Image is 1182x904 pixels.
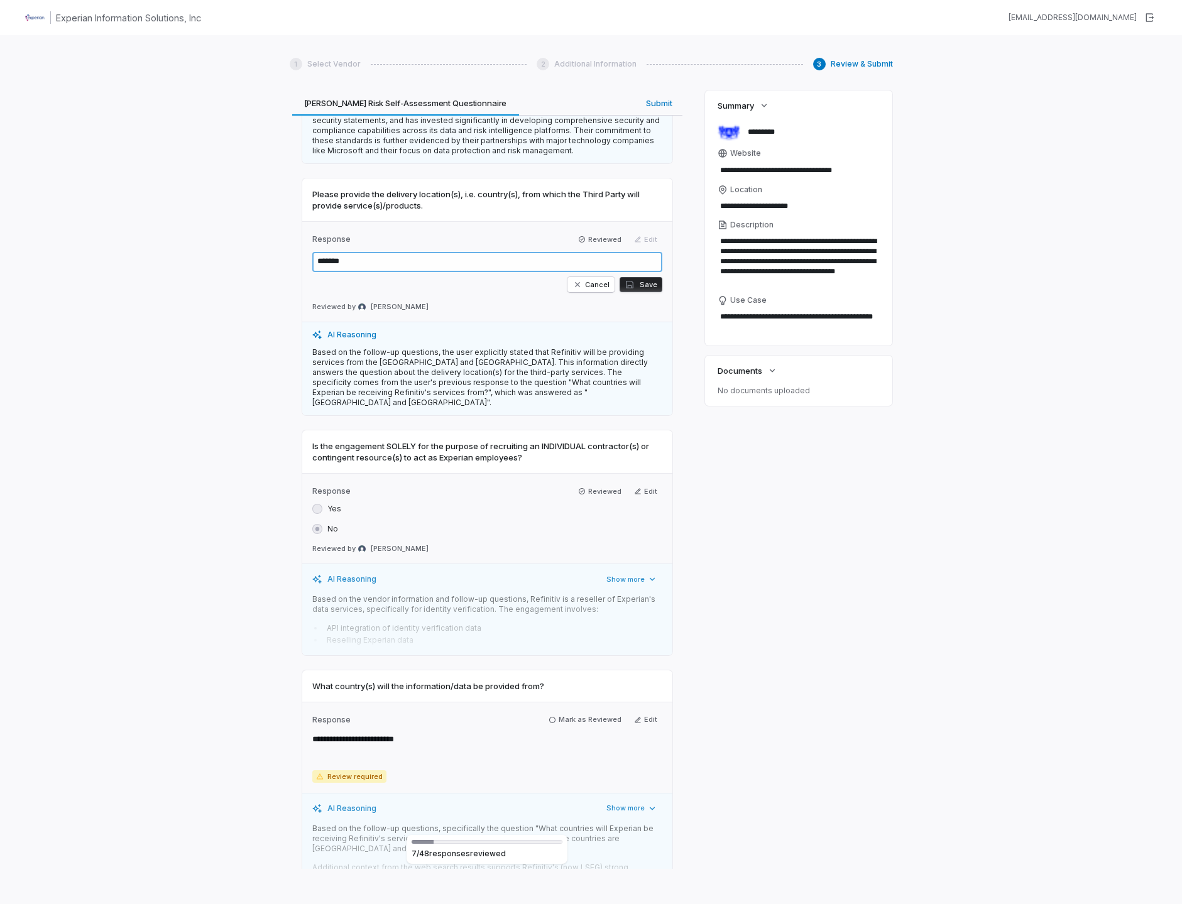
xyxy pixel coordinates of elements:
label: Yes [327,504,341,514]
button: Show more [601,801,662,816]
textarea: Description [718,232,880,290]
span: Documents [718,365,762,376]
input: Website [718,161,859,179]
label: Response [312,715,541,725]
span: Review required [312,770,386,783]
h1: Experian Information Solutions, Inc [56,11,201,25]
span: Additional Information [554,59,637,69]
button: Summary [714,94,773,117]
div: Reviewed by [312,302,429,312]
span: Use Case [730,295,767,305]
span: [PERSON_NAME] [371,544,429,553]
span: Is the engagement SOLELY for the purpose of recruiting an INDIVIDUAL contractor(s) or contingent ... [312,440,662,463]
button: Show more [601,572,662,587]
span: Review & Submit [831,59,893,69]
label: Response [312,234,571,244]
img: Verity Billson avatar [358,545,366,553]
input: Location [718,197,880,215]
span: Summary [718,100,754,111]
span: What country(s) will the information/data be provided from? [312,680,544,692]
span: [PERSON_NAME] Risk Self-Assessment Questionnaire [299,95,512,111]
span: Submit [641,95,677,111]
button: Edit [629,712,662,727]
button: Cancel [567,277,615,292]
p: The company has a robust approach to information security, with dedicated privacy and security st... [312,106,662,156]
label: Response [312,486,571,496]
div: 2 [537,58,549,70]
span: Select Vendor [307,59,361,69]
textarea: Use Case [718,308,880,335]
li: Reselling Experian data [324,635,662,645]
span: AI Reasoning [327,574,376,584]
button: Reviewed [573,232,627,247]
button: Edit [629,484,662,499]
img: Clerk Logo [25,8,45,28]
span: Location [730,185,762,195]
div: Reviewed by [312,544,429,553]
div: 7 / 48 response s reviewed [412,849,562,859]
img: Verity Billson avatar [358,303,366,311]
label: No [327,524,338,534]
span: AI Reasoning [327,330,376,340]
p: Based on the follow-up questions, specifically the question "What countries will Experian be rece... [312,824,662,854]
p: No documents uploaded [718,386,880,396]
div: [EMAIL_ADDRESS][DOMAIN_NAME] [1009,13,1137,23]
button: Documents [714,359,781,382]
span: AI Reasoning [327,803,376,814]
button: Mark as Reviewed [544,712,627,727]
p: Based on the follow-up questions, the user explicitly stated that Refinitiv will be providing ser... [312,347,662,408]
p: Based on the vendor information and follow-up questions, Refinitiv is a reseller of Experian's da... [312,594,662,614]
li: API integration of identity verification data [324,623,662,633]
div: 3 [813,58,826,70]
div: 1 [290,58,302,70]
span: Description [730,220,774,230]
span: Website [730,148,761,158]
button: Save [620,277,662,292]
span: [PERSON_NAME] [371,302,429,312]
button: Reviewed [573,484,627,499]
span: Please provide the delivery location(s), i.e. country(s), from which the Third Party will provide... [312,188,662,211]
